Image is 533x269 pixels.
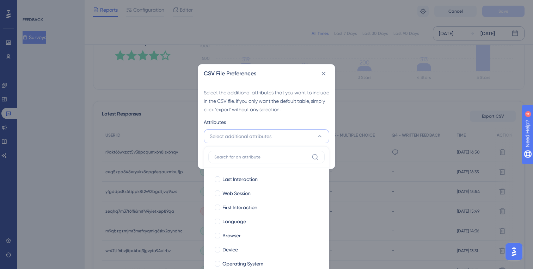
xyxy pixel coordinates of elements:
[222,231,241,240] span: Browser
[204,69,256,78] h2: CSV File Preferences
[17,2,44,10] span: Need Help?
[222,217,246,226] span: Language
[503,241,525,262] iframe: UserGuiding AI Assistant Launcher
[210,132,271,140] span: Select additional attributes
[204,118,226,126] span: Attributes
[222,189,251,198] span: Web Session
[214,154,309,160] input: Search for an attribute
[222,175,258,183] span: Last Interaction
[204,88,329,114] div: Select the additional attributes that you want to include in the CSV file. If you only want the d...
[222,203,257,212] span: First Interaction
[222,245,238,254] span: Device
[49,4,51,9] div: 4
[222,259,263,268] span: Operating System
